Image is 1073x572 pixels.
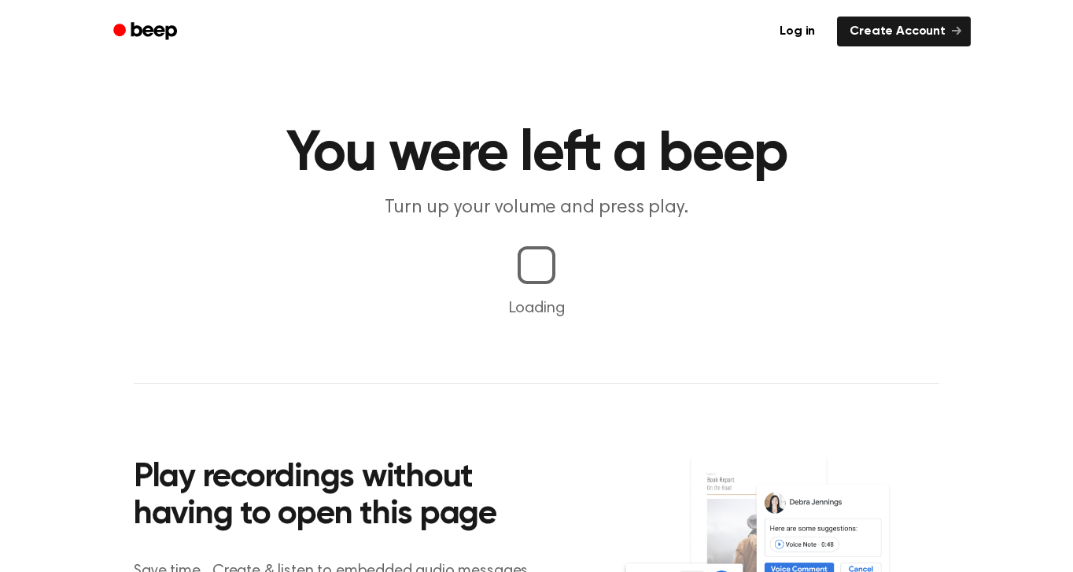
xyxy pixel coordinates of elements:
[19,297,1054,320] p: Loading
[134,126,939,183] h1: You were left a beep
[837,17,971,46] a: Create Account
[102,17,191,47] a: Beep
[134,459,558,534] h2: Play recordings without having to open this page
[234,195,839,221] p: Turn up your volume and press play.
[767,17,828,46] a: Log in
